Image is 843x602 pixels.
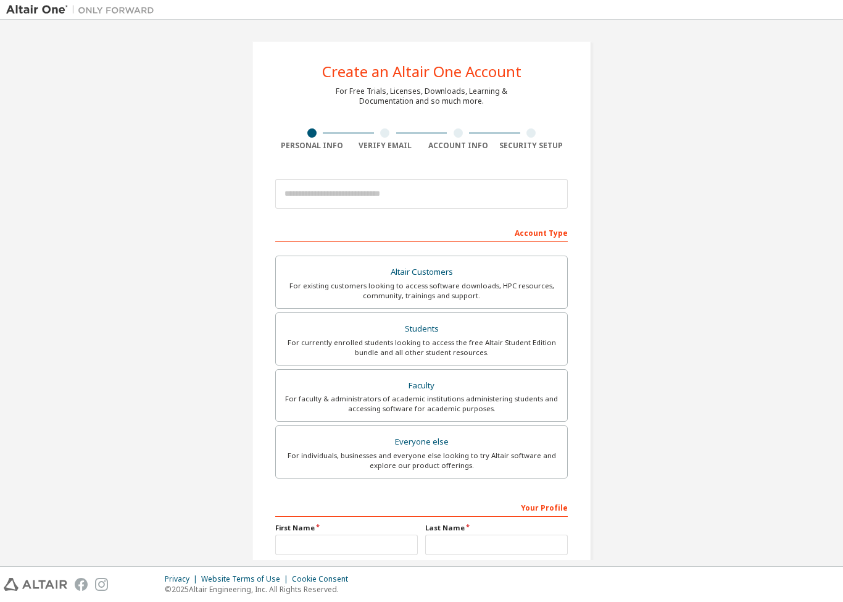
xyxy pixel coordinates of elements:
div: For individuals, businesses and everyone else looking to try Altair software and explore our prod... [283,451,560,470]
div: For faculty & administrators of academic institutions administering students and accessing softwa... [283,394,560,414]
div: Students [283,320,560,338]
div: Account Info [421,141,495,151]
img: Altair One [6,4,160,16]
div: Verify Email [349,141,422,151]
img: instagram.svg [95,578,108,591]
label: First Name [275,523,418,533]
img: altair_logo.svg [4,578,67,591]
div: Cookie Consent [292,574,355,584]
label: Last Name [425,523,568,533]
div: Everyone else [283,433,560,451]
img: facebook.svg [75,578,88,591]
div: Website Terms of Use [201,574,292,584]
div: Account Type [275,222,568,242]
div: Personal Info [275,141,349,151]
div: Privacy [165,574,201,584]
div: Altair Customers [283,264,560,281]
div: Your Profile [275,497,568,517]
div: For existing customers looking to access software downloads, HPC resources, community, trainings ... [283,281,560,301]
div: For currently enrolled students looking to access the free Altair Student Edition bundle and all ... [283,338,560,357]
div: Faculty [283,377,560,395]
div: Security Setup [495,141,568,151]
div: Create an Altair One Account [322,64,521,79]
p: © 2025 Altair Engineering, Inc. All Rights Reserved. [165,584,355,595]
div: For Free Trials, Licenses, Downloads, Learning & Documentation and so much more. [336,86,507,106]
